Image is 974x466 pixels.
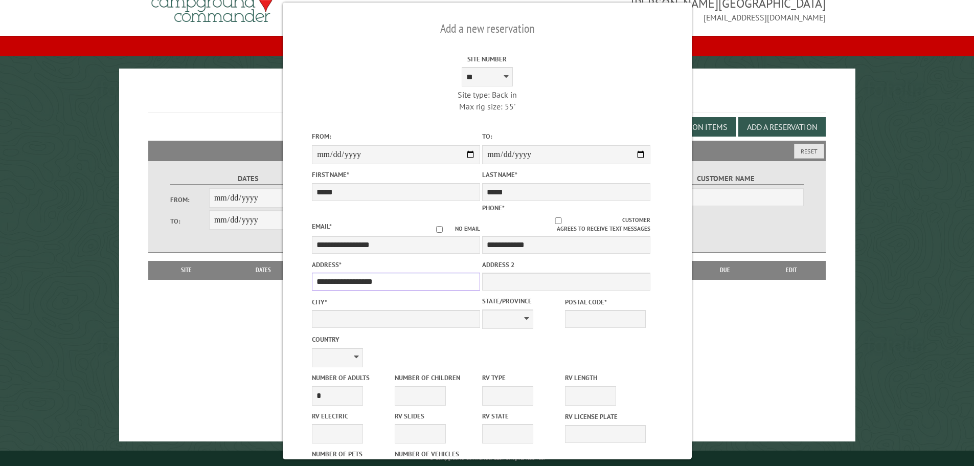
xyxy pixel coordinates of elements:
[403,101,571,112] div: Max rig size: 55'
[148,141,826,160] h2: Filters
[170,195,209,205] label: From:
[424,226,455,233] input: No email
[403,89,571,100] div: Site type: Back in
[395,449,475,459] label: Number of Vehicles
[312,373,393,383] label: Number of Adults
[494,217,622,224] input: Customer agrees to receive text messages
[424,225,480,233] label: No email
[482,131,650,141] label: To:
[312,260,480,270] label: Address
[693,261,757,279] th: Due
[565,373,646,383] label: RV Length
[170,173,326,185] label: Dates
[312,449,393,459] label: Number of Pets
[312,297,480,307] label: City
[482,216,650,233] label: Customer agrees to receive text messages
[794,144,824,159] button: Reset
[482,373,563,383] label: RV Type
[648,117,736,137] button: Edit Add-on Items
[312,411,393,421] label: RV Electric
[395,411,475,421] label: RV Slides
[648,173,804,185] label: Customer Name
[482,296,563,306] label: State/Province
[312,170,480,180] label: First Name
[312,222,332,231] label: Email
[312,335,480,344] label: Country
[482,204,505,212] label: Phone
[429,455,545,461] small: © Campground Commander LLC. All rights reserved.
[565,297,646,307] label: Postal Code
[482,411,563,421] label: RV State
[395,373,475,383] label: Number of Children
[312,19,663,38] h2: Add a new reservation
[757,261,826,279] th: Edit
[482,260,650,270] label: Address 2
[738,117,826,137] button: Add a Reservation
[153,261,220,279] th: Site
[312,131,480,141] label: From:
[170,216,209,226] label: To:
[482,170,650,180] label: Last Name
[220,261,307,279] th: Dates
[403,54,571,64] label: Site Number
[148,85,826,113] h1: Reservations
[565,412,646,421] label: RV License Plate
